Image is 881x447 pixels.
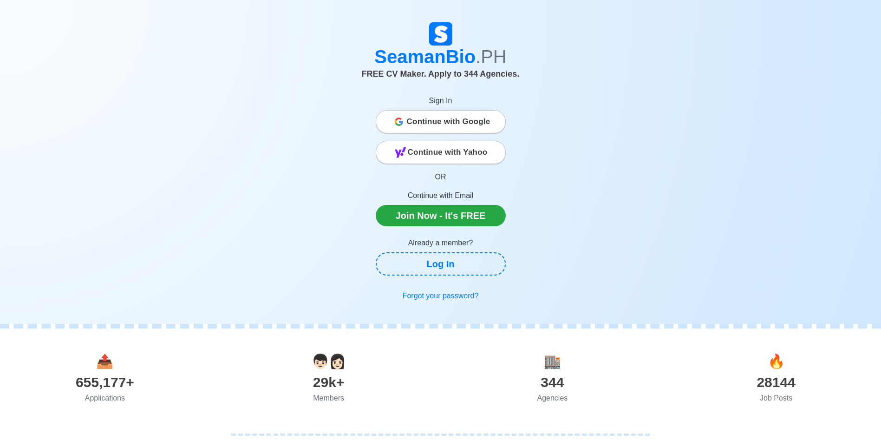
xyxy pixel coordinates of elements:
[429,22,452,46] img: Logo
[441,372,665,393] div: 344
[376,190,506,201] p: Continue with Email
[96,354,113,369] span: applications
[376,237,506,249] p: Already a member?
[441,393,665,404] div: Agencies
[408,143,488,162] span: Continue with Yahoo
[376,252,506,276] a: Log In
[362,69,520,79] span: FREE CV Maker. Apply to 344 Agencies.
[476,46,507,67] span: .PH
[768,354,785,369] span: jobs
[217,372,441,393] div: 29k+
[312,354,346,369] span: users
[544,354,561,369] span: agencies
[183,46,698,68] h1: SeamanBio
[217,393,441,404] div: Members
[376,110,506,133] button: Continue with Google
[376,205,506,226] a: Join Now - It's FREE
[376,171,506,183] p: OR
[376,287,506,305] a: Forgot your password?
[407,112,490,131] span: Continue with Google
[403,292,479,300] u: Forgot your password?
[376,95,506,106] p: Sign In
[376,141,506,164] button: Continue with Yahoo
